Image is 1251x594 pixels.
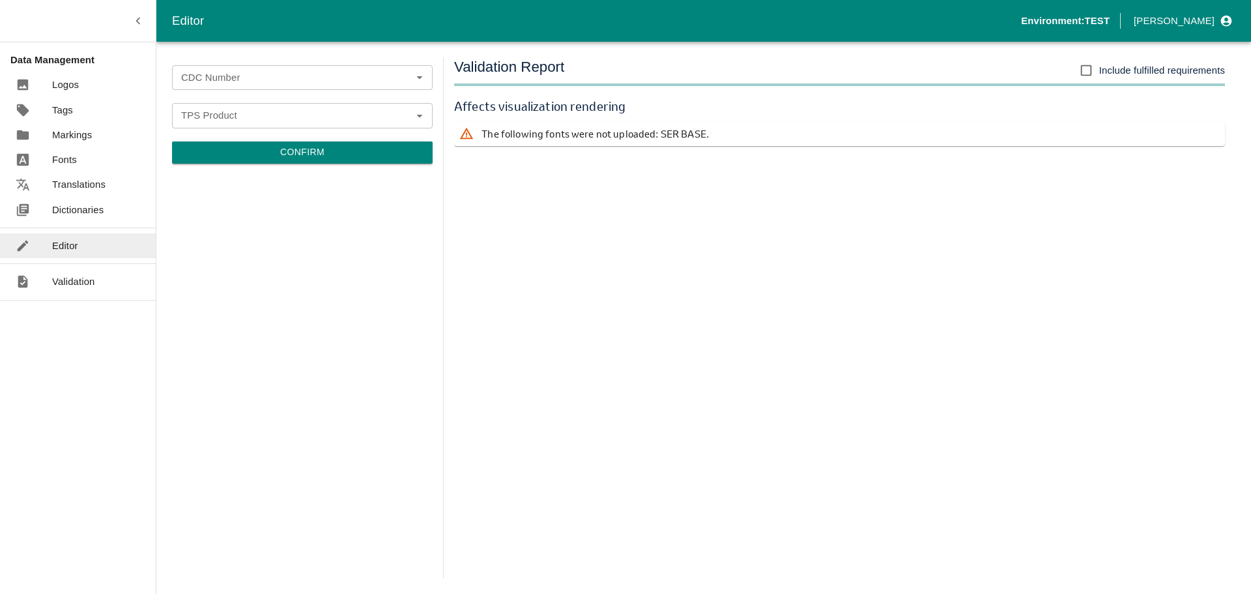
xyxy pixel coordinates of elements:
[52,203,104,217] p: Dictionaries
[411,69,428,86] button: Open
[172,11,1021,31] div: Editor
[454,97,1225,116] h6: Affects visualization rendering
[482,126,709,141] p: The following fonts were not uploaded: SER BASE.
[1021,14,1110,28] p: Environment: TEST
[52,239,78,253] p: Editor
[52,128,92,142] p: Markings
[52,177,106,192] p: Translations
[454,57,564,83] h5: Validation Report
[52,103,73,117] p: Tags
[1129,10,1235,32] button: profile
[52,78,79,92] p: Logos
[52,153,77,167] p: Fonts
[172,141,433,164] button: Confirm
[411,107,428,124] button: Open
[1099,63,1225,78] span: Include fulfilled requirements
[10,53,156,67] p: Data Management
[52,275,95,289] p: Validation
[1134,14,1215,28] p: [PERSON_NAME]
